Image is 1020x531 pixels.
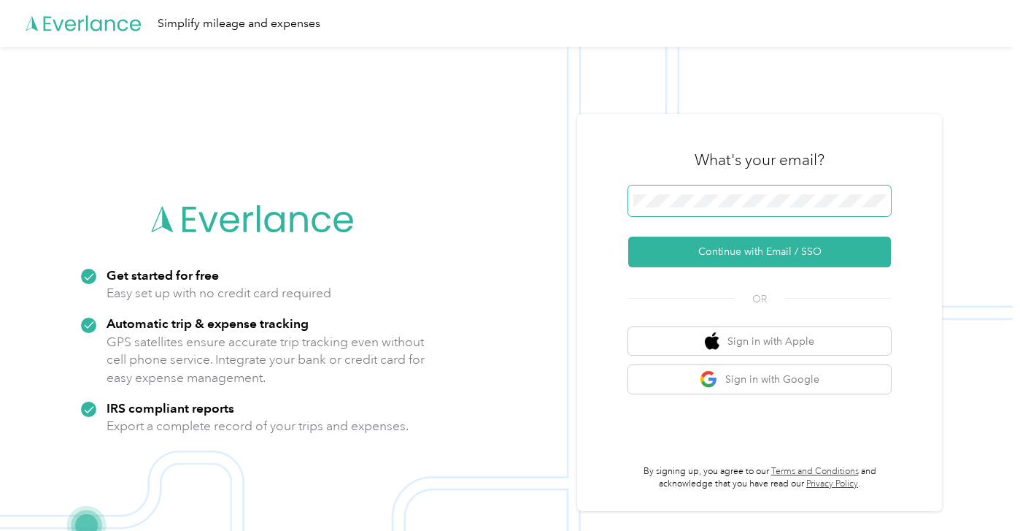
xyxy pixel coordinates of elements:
p: Export a complete record of your trips and expenses. [107,417,409,435]
img: apple logo [705,332,719,351]
a: Terms and Conditions [771,466,859,477]
span: OR [734,291,785,307]
a: Privacy Policy [806,478,858,489]
strong: Get started for free [107,267,219,283]
button: apple logoSign in with Apple [628,327,891,356]
strong: IRS compliant reports [107,400,234,416]
div: Simplify mileage and expenses [158,15,320,33]
p: By signing up, you agree to our and acknowledge that you have read our . [628,465,891,491]
strong: Automatic trip & expense tracking [107,316,309,331]
p: Easy set up with no credit card required [107,284,331,302]
p: GPS satellites ensure accurate trip tracking even without cell phone service. Integrate your bank... [107,333,425,387]
button: Continue with Email / SSO [628,237,891,267]
button: google logoSign in with Google [628,365,891,394]
img: google logo [700,370,718,389]
h3: What's your email? [695,150,824,170]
